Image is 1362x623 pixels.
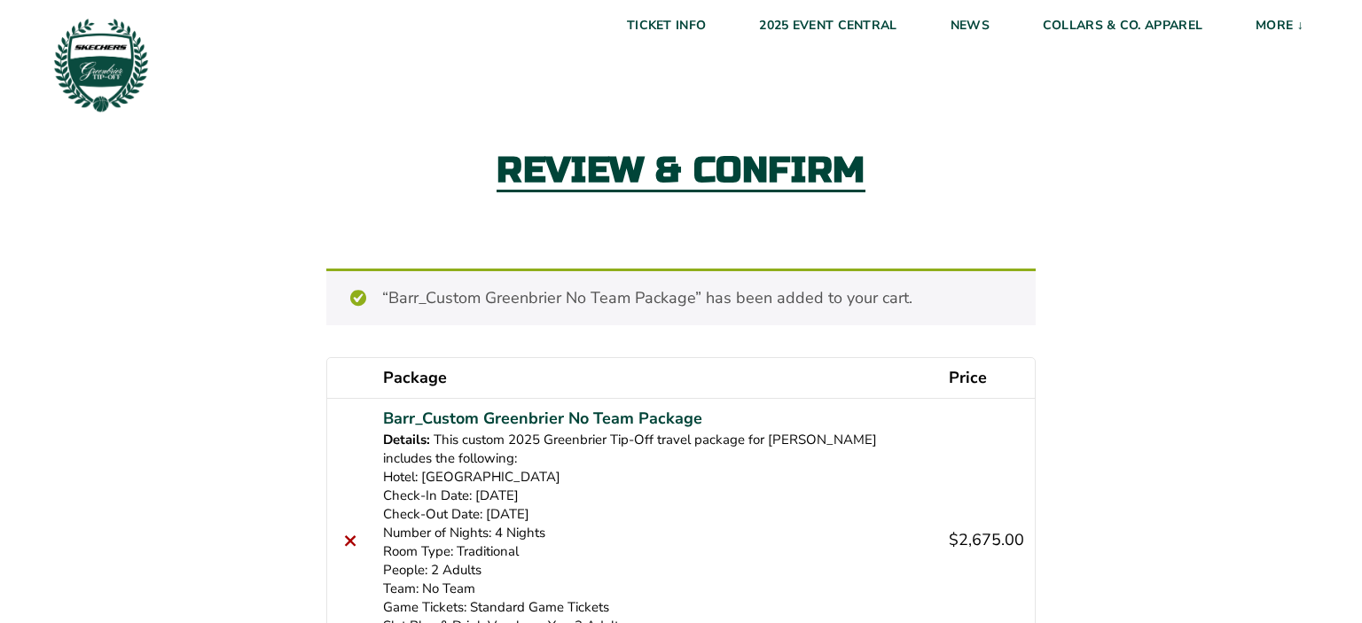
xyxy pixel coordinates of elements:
img: Greenbrier Tip-Off [53,18,149,113]
th: Price [938,358,1035,398]
span: $ [949,529,959,550]
h2: Review & Confirm [497,152,865,192]
th: Package [372,358,938,398]
bdi: 2,675.00 [949,529,1024,550]
p: This custom 2025 Greenbrier Tip-Off travel package for [PERSON_NAME] includes the following: [383,431,928,468]
dt: Details: [383,431,430,449]
div: “Barr_Custom Greenbrier No Team Package” has been added to your cart. [326,269,1036,325]
a: Barr_Custom Greenbrier No Team Package [383,407,702,431]
a: Remove this item [338,528,362,552]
